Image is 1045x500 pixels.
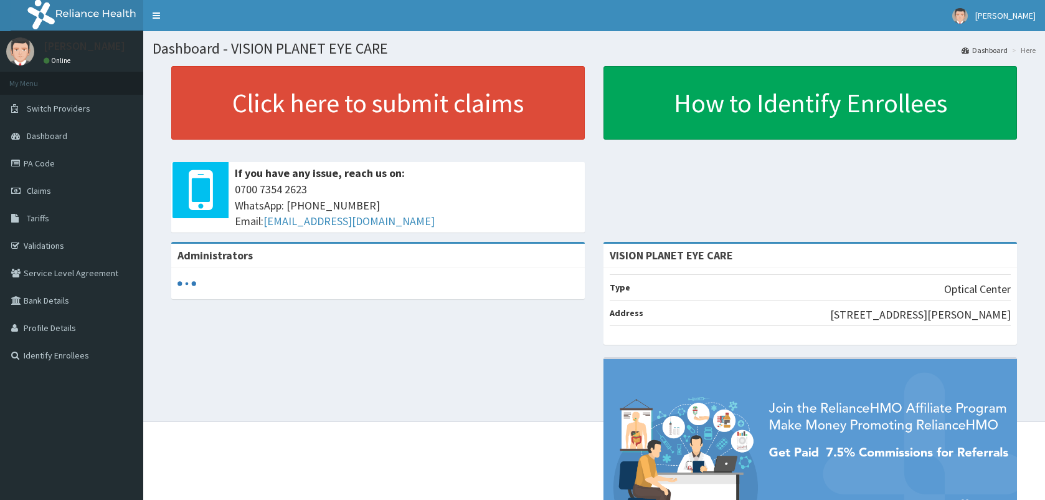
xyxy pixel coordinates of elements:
[177,274,196,293] svg: audio-loading
[263,214,435,228] a: [EMAIL_ADDRESS][DOMAIN_NAME]
[44,56,73,65] a: Online
[975,10,1036,21] span: [PERSON_NAME]
[27,130,67,142] span: Dashboard
[1009,45,1036,55] li: Here
[603,66,1017,140] a: How to Identify Enrollees
[27,213,49,224] span: Tariffs
[153,41,1036,57] h1: Dashboard - VISION PLANET EYE CARE
[6,37,34,65] img: User Image
[177,248,253,262] b: Administrators
[44,41,125,52] p: [PERSON_NAME]
[610,307,643,319] b: Address
[610,282,630,293] b: Type
[610,248,733,262] strong: VISION PLANET EYE CARE
[235,181,579,229] span: 0700 7354 2623 WhatsApp: [PHONE_NUMBER] Email:
[962,45,1008,55] a: Dashboard
[952,8,968,24] img: User Image
[27,185,51,196] span: Claims
[171,66,585,140] a: Click here to submit claims
[235,166,405,180] b: If you have any issue, reach us on:
[944,281,1011,297] p: Optical Center
[830,307,1011,323] p: [STREET_ADDRESS][PERSON_NAME]
[27,103,90,114] span: Switch Providers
